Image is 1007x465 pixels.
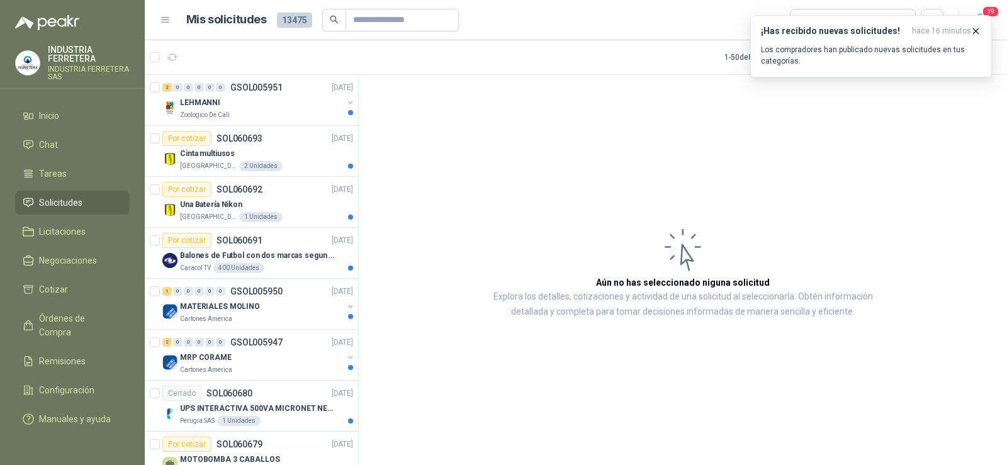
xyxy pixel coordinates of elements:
[39,412,111,426] span: Manuales y ayuda
[15,220,130,244] a: Licitaciones
[798,13,824,27] div: Todas
[162,80,356,120] a: 2 0 0 0 0 0 GSOL005951[DATE] Company LogoLEHMANNIZoologico De Cali
[173,83,183,92] div: 0
[485,289,881,320] p: Explora los detalles, cotizaciones y actividad de una solicitud al seleccionarla. Obtén informaci...
[180,250,337,262] p: Balones de Futbol con dos marcas segun adjunto. Adjuntar cotizacion en su formato
[162,287,172,296] div: 1
[761,26,907,36] h3: ¡Has recibido nuevas solicitudes!
[180,403,337,415] p: UPS INTERACTIVA 500VA MICRONET NEGRA MARCA: POWEST NICOMAR
[206,389,252,398] p: SOL060680
[213,263,264,273] div: 400 Unidades
[330,15,339,24] span: search
[180,110,230,120] p: Zoologico De Cali
[205,287,215,296] div: 0
[162,335,356,375] a: 2 0 0 0 0 0 GSOL005947[DATE] Company LogoMRP CORAMECartones America
[596,276,770,289] h3: Aún no has seleccionado niguna solicitud
[15,133,130,157] a: Chat
[332,82,353,94] p: [DATE]
[162,83,172,92] div: 2
[39,254,97,267] span: Negociaciones
[912,26,971,36] span: hace 16 minutos
[145,126,358,177] a: Por cotizarSOL060693[DATE] Company LogoCinta multiusos[GEOGRAPHIC_DATA]2 Unidades
[750,15,992,77] button: ¡Has recibido nuevas solicitudes!hace 16 minutos Los compradores han publicado nuevas solicitudes...
[180,365,232,375] p: Cartones America
[332,337,353,349] p: [DATE]
[230,287,283,296] p: GSOL005950
[39,109,59,123] span: Inicio
[162,338,172,347] div: 2
[184,83,193,92] div: 0
[162,437,211,452] div: Por cotizar
[15,191,130,215] a: Solicitudes
[216,338,225,347] div: 0
[230,338,283,347] p: GSOL005947
[39,138,58,152] span: Chat
[39,311,118,339] span: Órdenes de Compra
[332,286,353,298] p: [DATE]
[39,167,67,181] span: Tareas
[180,301,260,313] p: MATERIALES MOLINO
[162,304,177,319] img: Company Logo
[162,182,211,197] div: Por cotizar
[332,235,353,247] p: [DATE]
[205,83,215,92] div: 0
[173,338,183,347] div: 0
[15,378,130,402] a: Configuración
[162,386,201,401] div: Cerrado
[15,15,79,30] img: Logo peakr
[194,338,204,347] div: 0
[162,233,211,248] div: Por cotizar
[39,196,82,210] span: Solicitudes
[180,148,235,160] p: Cinta multiusos
[15,407,130,431] a: Manuales y ayuda
[48,45,130,63] p: INDUSTRIA FERRETERA
[332,184,353,196] p: [DATE]
[184,338,193,347] div: 0
[180,97,220,109] p: LEHMANNI
[15,306,130,344] a: Órdenes de Compra
[184,287,193,296] div: 0
[217,185,262,194] p: SOL060692
[39,354,86,368] span: Remisiones
[48,65,130,81] p: INDUSTRIA FERRETERA SAS
[180,199,242,211] p: Una Batería Nikon
[180,416,215,426] p: Perugia SAS
[186,11,267,29] h1: Mis solicitudes
[239,161,283,171] div: 2 Unidades
[162,253,177,268] img: Company Logo
[15,349,130,373] a: Remisiones
[15,249,130,272] a: Negociaciones
[162,284,356,324] a: 1 0 0 0 0 0 GSOL005950[DATE] Company LogoMATERIALES MOLINOCartones America
[162,202,177,217] img: Company Logo
[205,338,215,347] div: 0
[162,355,177,370] img: Company Logo
[332,388,353,400] p: [DATE]
[180,314,232,324] p: Cartones America
[332,133,353,145] p: [DATE]
[145,228,358,279] a: Por cotizarSOL060691[DATE] Company LogoBalones de Futbol con dos marcas segun adjunto. Adjuntar c...
[217,416,261,426] div: 1 Unidades
[982,6,999,18] span: 19
[39,283,68,296] span: Cotizar
[162,151,177,166] img: Company Logo
[230,83,283,92] p: GSOL005951
[277,13,312,28] span: 13475
[145,177,358,228] a: Por cotizarSOL060692[DATE] Company LogoUna Batería Nikon[GEOGRAPHIC_DATA]1 Unidades
[162,406,177,421] img: Company Logo
[162,100,177,115] img: Company Logo
[216,83,225,92] div: 0
[15,277,130,301] a: Cotizar
[239,212,283,222] div: 1 Unidades
[194,83,204,92] div: 0
[180,161,237,171] p: [GEOGRAPHIC_DATA]
[39,225,86,238] span: Licitaciones
[180,352,232,364] p: MRP CORAME
[217,236,262,245] p: SOL060691
[39,383,94,397] span: Configuración
[217,134,262,143] p: SOL060693
[173,287,183,296] div: 0
[969,9,992,31] button: 19
[15,162,130,186] a: Tareas
[145,381,358,432] a: CerradoSOL060680[DATE] Company LogoUPS INTERACTIVA 500VA MICRONET NEGRA MARCA: POWEST NICOMARPeru...
[332,439,353,451] p: [DATE]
